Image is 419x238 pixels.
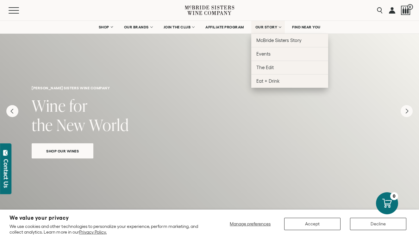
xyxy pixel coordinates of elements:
[99,25,109,29] span: SHOP
[292,25,321,29] span: FIND NEAR YOU
[251,33,328,47] a: McBride Sisters Story
[407,4,413,10] span: 0
[124,25,149,29] span: OUR BRANDS
[256,38,302,43] span: McBride Sisters Story
[256,65,274,70] span: The Edit
[9,223,206,235] p: We use cookies and other technologies to personalize your experience, perform marketing, and coll...
[350,218,406,230] button: Decline
[256,78,280,84] span: Eat + Drink
[32,143,93,158] a: Shop Our Wines
[3,159,9,188] div: Contact Us
[159,21,198,33] a: JOIN THE CLUB
[32,114,53,136] span: the
[69,95,88,116] span: for
[9,215,206,221] h2: We value your privacy
[288,21,325,33] a: FIND NEAR YOU
[9,7,31,14] button: Mobile Menu Trigger
[79,229,107,235] a: Privacy Policy.
[251,61,328,74] a: The Edit
[95,21,117,33] a: SHOP
[35,147,90,155] span: Shop Our Wines
[284,218,341,230] button: Accept
[256,51,271,57] span: Events
[120,21,156,33] a: OUR BRANDS
[251,21,285,33] a: OUR STORY
[230,221,271,226] span: Manage preferences
[164,25,191,29] span: JOIN THE CLUB
[390,192,398,200] div: 0
[226,218,275,230] button: Manage preferences
[56,114,85,136] span: New
[251,74,328,88] a: Eat + Drink
[32,86,387,90] h6: [PERSON_NAME] sisters wine company
[205,25,244,29] span: AFFILIATE PROGRAM
[401,105,413,117] button: Next
[6,105,18,117] button: Previous
[255,25,278,29] span: OUR STORY
[89,114,129,136] span: World
[32,95,66,116] span: Wine
[251,47,328,61] a: Events
[201,21,248,33] a: AFFILIATE PROGRAM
